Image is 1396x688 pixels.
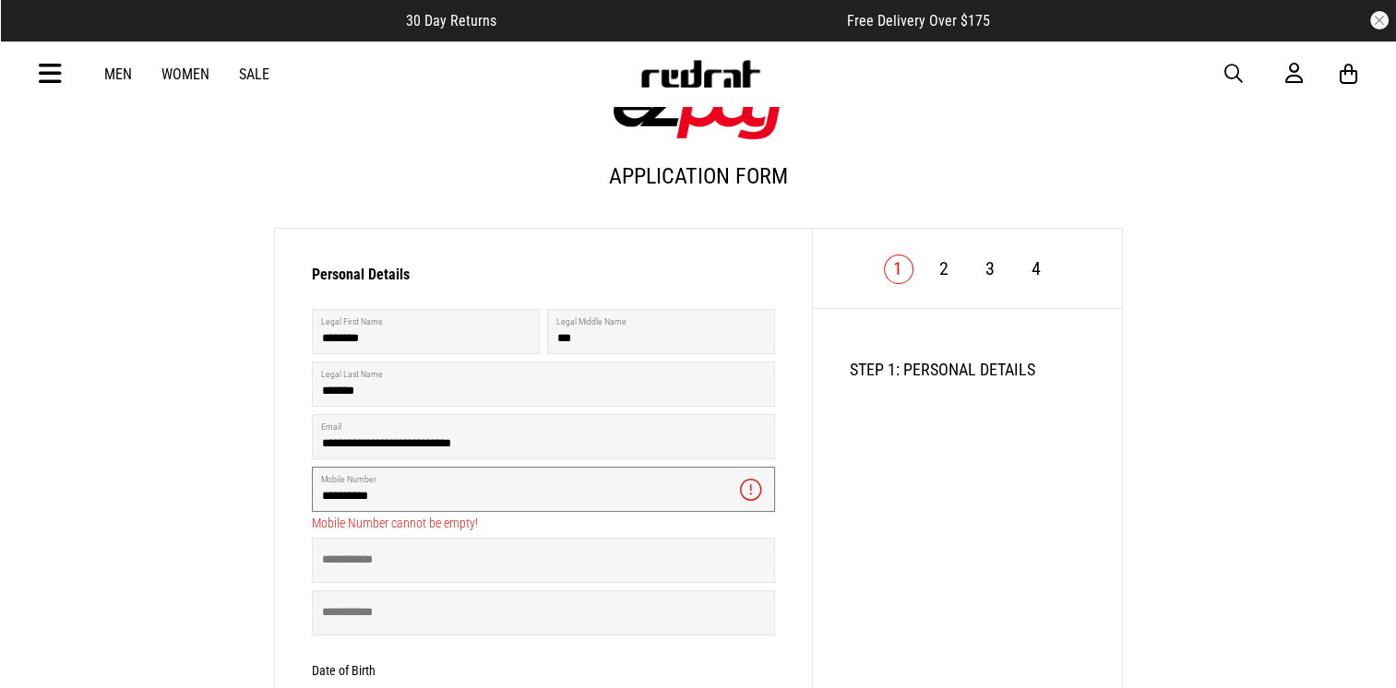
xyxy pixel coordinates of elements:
[847,12,990,30] span: Free Delivery Over $175
[639,60,761,88] img: Redrat logo
[161,65,209,83] a: Women
[15,7,70,63] button: Open LiveChat chat widget
[312,663,376,678] h3: Date of Birth
[274,148,1123,219] h1: Application Form
[406,12,496,30] span: 30 Day Returns
[1032,257,1041,279] a: 4
[985,257,995,279] a: 3
[312,266,775,294] h3: Personal Details
[533,11,810,30] iframe: Customer reviews powered by Trustpilot
[239,65,269,83] a: Sale
[104,65,132,83] a: Men
[850,360,1035,379] h2: STEP 1: PERSONAL DETAILS
[939,257,949,279] a: 2
[312,516,775,530] p: Mobile Number cannot be empty!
